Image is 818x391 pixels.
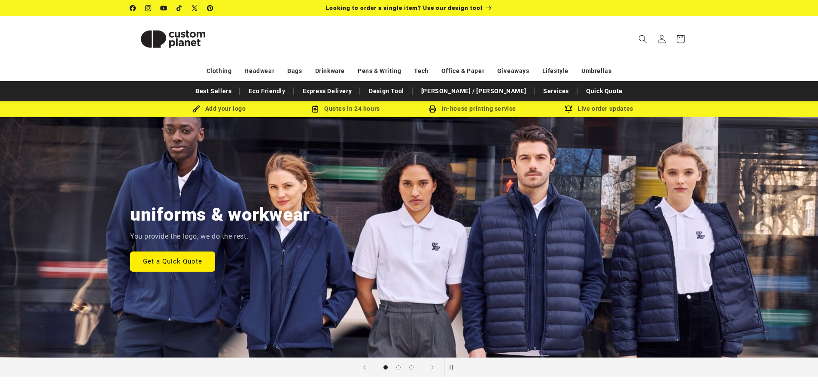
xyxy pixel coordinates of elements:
[417,84,530,99] a: [PERSON_NAME] / [PERSON_NAME]
[244,84,289,99] a: Eco Friendly
[315,64,345,79] a: Drinkware
[441,64,484,79] a: Office & Paper
[365,84,408,99] a: Design Tool
[444,358,463,377] button: Pause slideshow
[130,203,310,226] h2: uniforms & workwear
[191,84,236,99] a: Best Sellers
[358,64,401,79] a: Pens & Writing
[207,64,232,79] a: Clothing
[130,251,215,271] a: Get a Quick Quote
[633,30,652,48] summary: Search
[536,103,663,114] div: Live order updates
[497,64,529,79] a: Giveaways
[244,64,274,79] a: Headwear
[565,105,572,113] img: Order updates
[405,361,418,374] button: Load slide 3 of 3
[283,103,409,114] div: Quotes in 24 hours
[156,103,283,114] div: Add your logo
[429,105,436,113] img: In-house printing
[192,105,200,113] img: Brush Icon
[392,361,405,374] button: Load slide 2 of 3
[414,64,428,79] a: Tech
[298,84,356,99] a: Express Delivery
[127,16,219,61] a: Custom Planet
[326,4,483,11] span: Looking to order a single item? Use our design tool
[542,64,569,79] a: Lifestyle
[423,358,442,377] button: Next slide
[130,230,248,243] p: You provide the logo, we do the rest.
[582,84,627,99] a: Quick Quote
[409,103,536,114] div: In-house printing service
[581,64,611,79] a: Umbrellas
[775,350,818,391] iframe: Chat Widget
[379,361,392,374] button: Load slide 1 of 3
[287,64,302,79] a: Bags
[539,84,573,99] a: Services
[355,358,374,377] button: Previous slide
[130,20,216,58] img: Custom Planet
[311,105,319,113] img: Order Updates Icon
